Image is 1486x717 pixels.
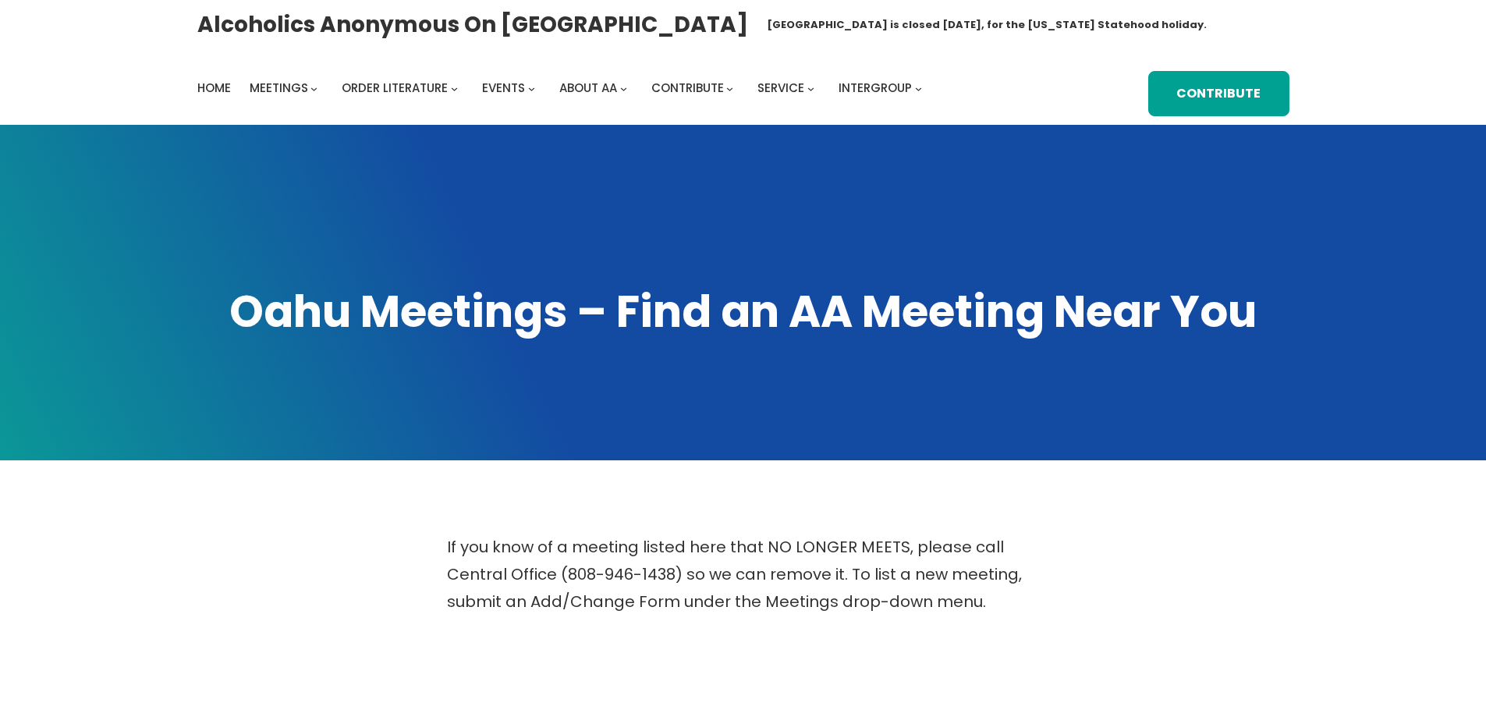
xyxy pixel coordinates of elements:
h1: [GEOGRAPHIC_DATA] is closed [DATE], for the [US_STATE] Statehood holiday. [767,17,1207,33]
button: Events submenu [528,84,535,91]
a: Intergroup [839,77,912,99]
span: About AA [559,80,617,96]
a: Home [197,77,231,99]
h1: Oahu Meetings – Find an AA Meeting Near You [197,282,1289,342]
button: Meetings submenu [310,84,317,91]
button: About AA submenu [620,84,627,91]
button: Contribute submenu [726,84,733,91]
button: Service submenu [807,84,814,91]
a: Alcoholics Anonymous on [GEOGRAPHIC_DATA] [197,5,748,44]
a: Events [482,77,525,99]
button: Order Literature submenu [451,84,458,91]
nav: Intergroup [197,77,927,99]
p: If you know of a meeting listed here that NO LONGER MEETS, please call Central Office (808-946-14... [447,534,1040,616]
a: Meetings [250,77,308,99]
a: About AA [559,77,617,99]
span: Contribute [651,80,724,96]
a: Service [757,77,804,99]
span: Home [197,80,231,96]
a: Contribute [1148,71,1289,117]
a: Contribute [651,77,724,99]
button: Intergroup submenu [915,84,922,91]
span: Intergroup [839,80,912,96]
span: Events [482,80,525,96]
span: Order Literature [342,80,448,96]
span: Meetings [250,80,308,96]
span: Service [757,80,804,96]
